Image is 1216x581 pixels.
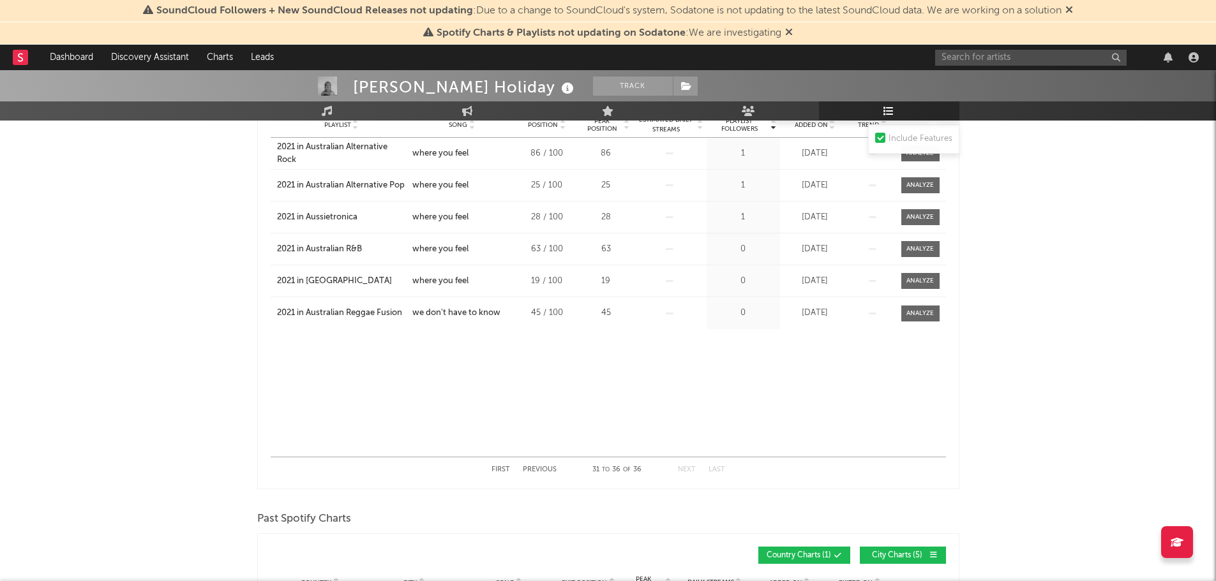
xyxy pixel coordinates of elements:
[528,121,558,129] span: Position
[523,466,557,473] button: Previous
[156,6,1062,16] span: : Due to a change to SoundCloud's system, Sodatone is not updating to the latest SoundCloud data....
[710,275,777,288] div: 0
[41,45,102,70] a: Dashboard
[602,467,610,473] span: to
[783,179,847,192] div: [DATE]
[412,307,500,320] div: we don't have to know
[1065,6,1073,16] span: Dismiss
[710,179,777,192] div: 1
[582,117,622,133] span: Peak Position
[758,547,850,564] button: Country Charts(1)
[324,121,351,129] span: Playlist
[636,115,696,135] span: Estimated Daily Streams
[935,50,1127,66] input: Search for artists
[709,466,725,473] button: Last
[277,211,357,224] div: 2021 in Aussietronica
[582,307,630,320] div: 45
[623,467,631,473] span: of
[710,147,777,160] div: 1
[783,243,847,256] div: [DATE]
[582,179,630,192] div: 25
[795,121,828,129] span: Added On
[518,179,576,192] div: 25 / 100
[412,275,469,288] div: where you feel
[783,307,847,320] div: [DATE]
[868,552,927,559] span: City Charts ( 5 )
[277,179,406,192] a: 2021 in Australian Alternative Pop
[437,28,781,38] span: : We are investigating
[783,211,847,224] div: [DATE]
[518,243,576,256] div: 63 / 100
[353,77,577,98] div: [PERSON_NAME] Holiday
[710,243,777,256] div: 0
[518,147,576,160] div: 86 / 100
[437,28,686,38] span: Spotify Charts & Playlists not updating on Sodatone
[102,45,198,70] a: Discovery Assistant
[492,466,510,473] button: First
[277,179,405,192] div: 2021 in Australian Alternative Pop
[678,466,696,473] button: Next
[277,275,406,288] a: 2021 in [GEOGRAPHIC_DATA]
[518,275,576,288] div: 19 / 100
[518,307,576,320] div: 45 / 100
[412,147,469,160] div: where you feel
[783,275,847,288] div: [DATE]
[710,211,777,224] div: 1
[156,6,473,16] span: SoundCloud Followers + New SoundCloud Releases not updating
[277,307,402,320] div: 2021 in Australian Reggae Fusion
[582,275,630,288] div: 19
[582,211,630,224] div: 28
[277,141,406,166] a: 2021 in Australian Alternative Rock
[412,179,469,192] div: where you feel
[277,243,406,256] a: 2021 in Australian R&B
[518,211,576,224] div: 28 / 100
[277,243,362,256] div: 2021 in Australian R&B
[889,131,952,147] div: Include Features
[277,307,406,320] a: 2021 in Australian Reggae Fusion
[582,462,652,478] div: 31 36 36
[858,121,879,129] span: Trend
[277,211,406,224] a: 2021 in Aussietronica
[449,121,467,129] span: Song
[767,552,831,559] span: Country Charts ( 1 )
[242,45,283,70] a: Leads
[582,147,630,160] div: 86
[198,45,242,70] a: Charts
[710,117,769,133] span: Playlist Followers
[412,243,469,256] div: where you feel
[593,77,673,96] button: Track
[582,243,630,256] div: 63
[412,211,469,224] div: where you feel
[710,307,777,320] div: 0
[257,511,351,527] span: Past Spotify Charts
[783,147,847,160] div: [DATE]
[277,275,392,288] div: 2021 in [GEOGRAPHIC_DATA]
[860,547,946,564] button: City Charts(5)
[785,28,793,38] span: Dismiss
